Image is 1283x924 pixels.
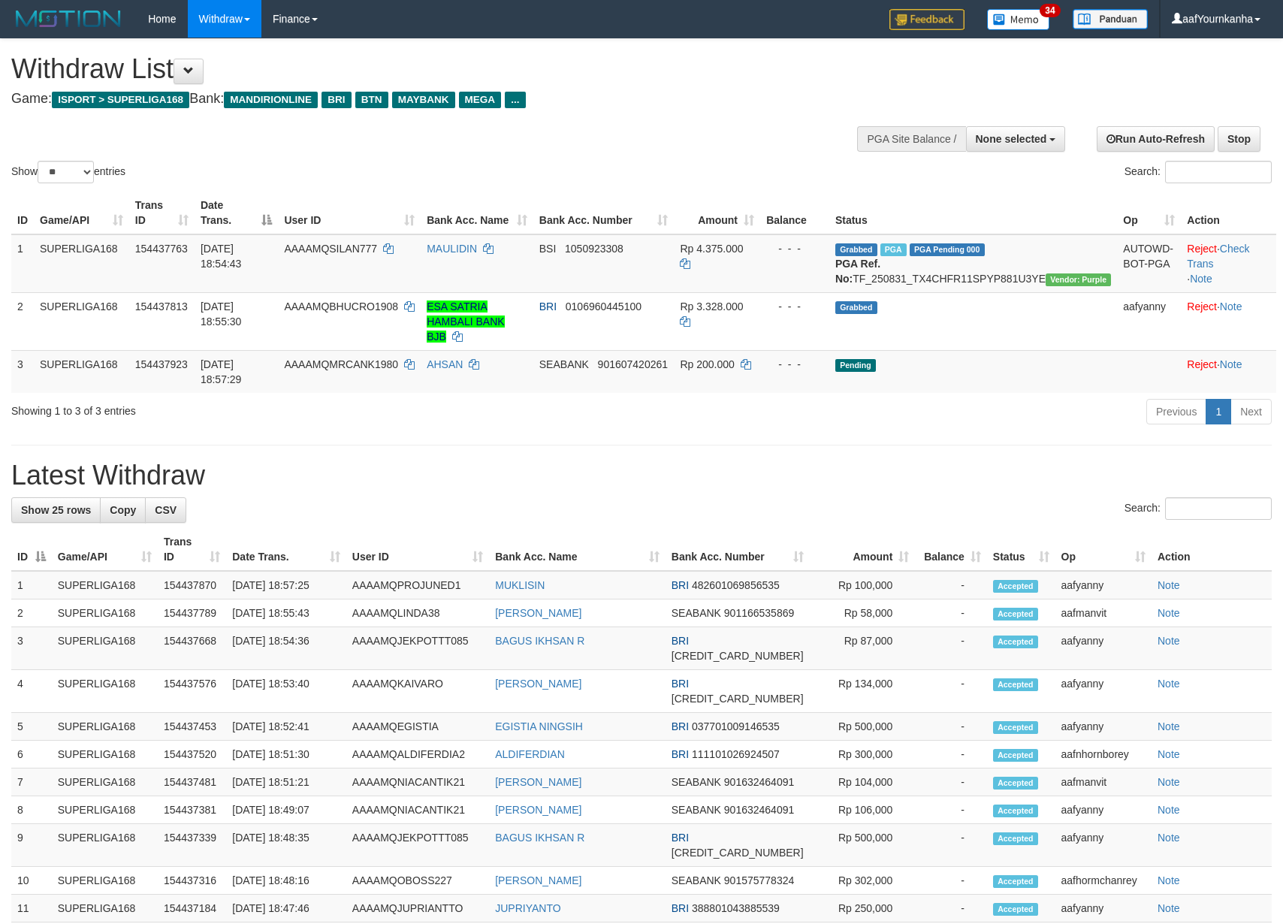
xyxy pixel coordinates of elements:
[346,867,489,895] td: AAAAMQOBOSS227
[993,678,1038,691] span: Accepted
[346,670,489,713] td: AAAAMQKAIVARO
[495,678,581,690] a: [PERSON_NAME]
[1218,126,1260,152] a: Stop
[11,8,125,30] img: MOTION_logo.png
[810,528,916,571] th: Amount: activate to sort column ascending
[226,867,346,895] td: [DATE] 18:48:16
[52,670,158,713] td: SUPERLIGA168
[1220,300,1242,313] a: Note
[1181,292,1276,350] td: ·
[1158,678,1180,690] a: Note
[1158,832,1180,844] a: Note
[11,92,841,107] h4: Game: Bank:
[993,608,1038,621] span: Accepted
[1158,776,1180,788] a: Note
[539,358,589,370] span: SEABANK
[11,670,52,713] td: 4
[915,599,987,627] td: -
[52,741,158,768] td: SUPERLIGA168
[1055,824,1152,867] td: aafyanny
[565,243,623,255] span: Copy 1050923308 to clipboard
[11,54,841,84] h1: Withdraw List
[1055,867,1152,895] td: aafhormchanrey
[1158,579,1180,591] a: Note
[857,126,965,152] div: PGA Site Balance /
[34,192,129,234] th: Game/API: activate to sort column ascending
[11,895,52,922] td: 11
[346,824,489,867] td: AAAAMQJEKPOTTT085
[1181,192,1276,234] th: Action
[11,234,34,293] td: 1
[1055,713,1152,741] td: aafyanny
[1046,273,1111,286] span: Vendor URL: https://trx4.1velocity.biz
[993,832,1038,845] span: Accepted
[495,776,581,788] a: [PERSON_NAME]
[1040,4,1060,17] span: 34
[1055,768,1152,796] td: aafmanvit
[993,636,1038,648] span: Accepted
[52,867,158,895] td: SUPERLIGA168
[976,133,1047,145] span: None selected
[724,874,794,886] span: Copy 901575778324 to clipboard
[810,741,916,768] td: Rp 300,000
[495,748,565,760] a: ALDIFERDIAN
[52,571,158,599] td: SUPERLIGA168
[158,670,226,713] td: 154437576
[915,867,987,895] td: -
[810,627,916,670] td: Rp 87,000
[427,243,477,255] a: MAULIDIN
[226,895,346,922] td: [DATE] 18:47:46
[1206,399,1231,424] a: 1
[539,300,557,313] span: BRI
[158,571,226,599] td: 154437870
[11,627,52,670] td: 3
[566,300,641,313] span: Copy 0106960445100 to clipboard
[201,300,242,328] span: [DATE] 18:55:30
[1158,607,1180,619] a: Note
[680,243,743,255] span: Rp 4.375.000
[835,359,876,372] span: Pending
[539,243,557,255] span: BSI
[489,528,666,571] th: Bank Acc. Name: activate to sort column ascending
[421,192,533,234] th: Bank Acc. Name: activate to sort column ascending
[724,607,794,619] span: Copy 901166535869 to clipboard
[1055,627,1152,670] td: aafyanny
[1117,292,1181,350] td: aafyanny
[195,192,278,234] th: Date Trans.: activate to sort column descending
[1117,192,1181,234] th: Op: activate to sort column ascending
[135,243,188,255] span: 154437763
[1097,126,1215,152] a: Run Auto-Refresh
[987,528,1055,571] th: Status: activate to sort column ascending
[284,300,398,313] span: AAAAMQBHUCRO1908
[993,777,1038,790] span: Accepted
[158,713,226,741] td: 154437453
[680,358,734,370] span: Rp 200.000
[226,713,346,741] td: [DATE] 18:52:41
[1055,599,1152,627] td: aafmanvit
[1187,300,1217,313] a: Reject
[666,528,810,571] th: Bank Acc. Number: activate to sort column ascending
[915,768,987,796] td: -
[11,350,34,393] td: 3
[201,243,242,270] span: [DATE] 18:54:43
[672,748,689,760] span: BRI
[672,693,804,705] span: Copy 113201017735505 to clipboard
[278,192,421,234] th: User ID: activate to sort column ascending
[1158,635,1180,647] a: Note
[835,243,877,256] span: Grabbed
[284,243,377,255] span: AAAAMQSILAN777
[284,358,398,370] span: AAAAMQMRCANK1980
[1158,804,1180,816] a: Note
[692,902,780,914] span: Copy 388801043885539 to clipboard
[11,571,52,599] td: 1
[11,460,1272,491] h1: Latest Withdraw
[915,895,987,922] td: -
[346,571,489,599] td: AAAAMQPROJUNED1
[672,607,721,619] span: SEABANK
[155,504,177,516] span: CSV
[724,804,794,816] span: Copy 901632464091 to clipboard
[11,192,34,234] th: ID
[810,768,916,796] td: Rp 104,000
[1181,350,1276,393] td: ·
[158,627,226,670] td: 154437668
